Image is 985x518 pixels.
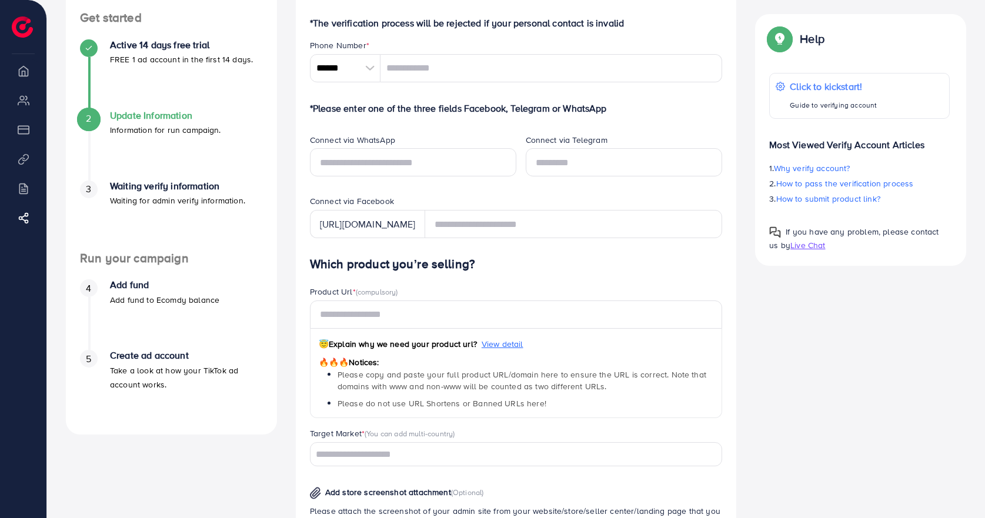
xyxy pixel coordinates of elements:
[769,161,950,175] p: 1.
[12,16,33,38] img: logo
[66,39,277,110] li: Active 14 days free trial
[790,79,877,93] p: Click to kickstart!
[310,286,398,298] label: Product Url
[790,98,877,112] p: Guide to verifying account
[319,338,329,350] span: 😇
[482,338,523,350] span: View detail
[86,182,91,196] span: 3
[66,251,277,266] h4: Run your campaign
[526,134,607,146] label: Connect via Telegram
[110,123,221,137] p: Information for run campaign.
[769,176,950,191] p: 2.
[66,110,277,181] li: Update Information
[769,192,950,206] p: 3.
[774,162,850,174] span: Why verify account?
[310,39,369,51] label: Phone Number
[310,210,425,238] div: [URL][DOMAIN_NAME]
[86,112,91,125] span: 2
[310,101,723,115] p: *Please enter one of the three fields Facebook, Telegram or WhatsApp
[66,11,277,25] h4: Get started
[338,397,546,409] span: Please do not use URL Shortens or Banned URLs here!
[110,110,221,121] h4: Update Information
[776,193,880,205] span: How to submit product link?
[319,356,379,368] span: Notices:
[66,279,277,350] li: Add fund
[800,32,824,46] p: Help
[319,338,477,350] span: Explain why we need your product url?
[86,282,91,295] span: 4
[86,352,91,366] span: 5
[325,486,451,498] span: Add store screenshot attachment
[66,350,277,420] li: Create ad account
[110,181,245,192] h4: Waiting verify information
[110,363,263,392] p: Take a look at how your TikTok ad account works.
[769,226,939,251] span: If you have any problem, please contact us by
[110,279,219,290] h4: Add fund
[451,487,484,497] span: (Optional)
[310,134,395,146] label: Connect via WhatsApp
[769,128,950,152] p: Most Viewed Verify Account Articles
[310,16,723,30] p: *The verification process will be rejected if your personal contact is invalid
[312,446,707,464] input: Search for option
[110,193,245,208] p: Waiting for admin verify information.
[338,369,706,392] span: Please copy and paste your full product URL/domain here to ensure the URL is correct. Note that d...
[110,293,219,307] p: Add fund to Ecomdy balance
[110,350,263,361] h4: Create ad account
[319,356,349,368] span: 🔥🔥🔥
[769,226,781,238] img: Popup guide
[310,427,455,439] label: Target Market
[365,428,455,439] span: (You can add multi-country)
[935,465,976,509] iframe: Chat
[776,178,914,189] span: How to pass the verification process
[110,52,253,66] p: FREE 1 ad account in the first 14 days.
[110,39,253,51] h4: Active 14 days free trial
[310,442,723,466] div: Search for option
[356,286,398,297] span: (compulsory)
[66,181,277,251] li: Waiting verify information
[790,239,825,251] span: Live Chat
[310,195,394,207] label: Connect via Facebook
[310,257,723,272] h4: Which product you’re selling?
[310,487,321,499] img: img
[769,28,790,49] img: Popup guide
